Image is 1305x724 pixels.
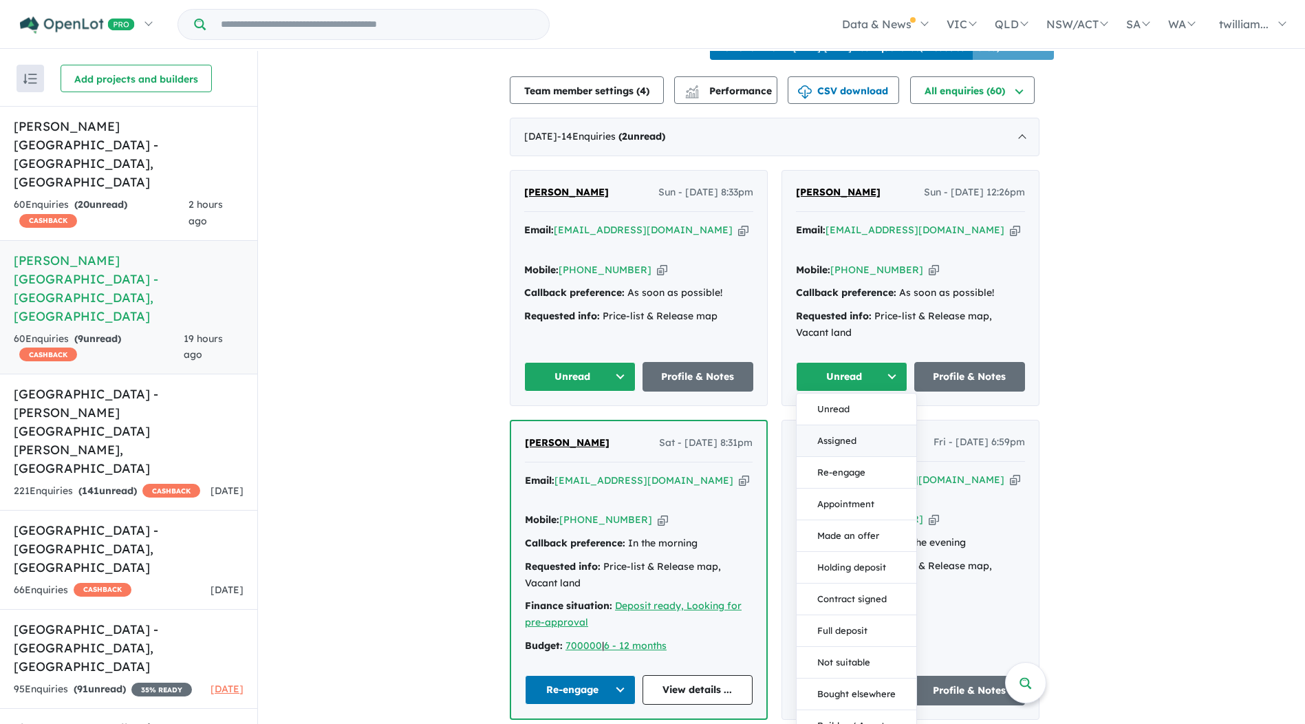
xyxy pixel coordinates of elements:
button: Unread [797,394,916,425]
div: 95 Enquir ies [14,681,192,698]
span: [DATE] [211,683,244,695]
strong: ( unread) [78,485,137,497]
span: [PERSON_NAME] [796,186,881,198]
span: [PERSON_NAME] [524,186,609,198]
a: [EMAIL_ADDRESS][DOMAIN_NAME] [554,224,733,236]
button: Add projects and builders [61,65,212,92]
button: Re-engage [525,675,636,705]
button: Full deposit [797,615,916,647]
span: 141 [82,485,99,497]
span: 2 hours ago [188,198,223,227]
a: [PERSON_NAME] [524,184,609,201]
a: Deposit ready, Looking for pre-approval [525,599,742,628]
div: 60 Enquir ies [14,331,184,364]
button: All enquiries (60) [910,76,1035,104]
a: Profile & Notes [914,362,1026,392]
button: Copy [658,513,668,527]
button: Contract signed [797,584,916,615]
button: Appointment [797,489,916,520]
a: [EMAIL_ADDRESS][DOMAIN_NAME] [554,474,733,487]
button: CSV download [788,76,899,104]
div: 66 Enquir ies [14,582,131,599]
img: bar-chart.svg [685,89,699,98]
h5: [PERSON_NAME][GEOGRAPHIC_DATA] - [GEOGRAPHIC_DATA] , [GEOGRAPHIC_DATA] [14,117,244,191]
a: [EMAIL_ADDRESS][DOMAIN_NAME] [826,224,1004,236]
img: line-chart.svg [686,85,698,93]
button: Re-engage [797,457,916,489]
strong: Requested info: [524,310,600,322]
strong: ( unread) [74,683,126,695]
button: Holding deposit [797,552,916,584]
button: Copy [929,263,939,277]
button: Unread [796,362,907,392]
img: sort.svg [23,74,37,84]
strong: Mobile: [796,264,830,276]
strong: ( unread) [74,198,127,211]
h5: [PERSON_NAME][GEOGRAPHIC_DATA] - [GEOGRAPHIC_DATA] , [GEOGRAPHIC_DATA] [14,251,244,326]
strong: Budget: [525,639,563,652]
span: [DATE] [211,584,244,596]
strong: Requested info: [525,560,601,573]
a: [PHONE_NUMBER] [830,264,923,276]
button: Assigned [797,425,916,457]
div: In the morning [525,535,753,552]
div: | [525,638,753,654]
span: Sun - [DATE] 8:33pm [658,184,753,201]
button: Made an offer [797,520,916,552]
a: Profile & Notes [643,362,754,392]
strong: Callback preference: [525,537,625,549]
strong: Email: [525,474,554,487]
button: Copy [738,223,748,237]
a: [PERSON_NAME] [796,184,881,201]
span: CASHBACK [19,348,77,361]
h5: [GEOGRAPHIC_DATA] - [GEOGRAPHIC_DATA] , [GEOGRAPHIC_DATA] [14,521,244,577]
span: Performance [687,85,772,97]
strong: Callback preference: [796,286,896,299]
button: Copy [1010,473,1020,487]
span: CASHBACK [74,583,131,597]
span: - 14 Enquir ies [557,130,665,142]
button: Bought elsewhere [797,679,916,710]
span: [PERSON_NAME] [525,436,610,449]
span: Fri - [DATE] 6:59pm [934,434,1025,451]
a: 6 - 12 months [604,639,667,652]
a: 700000 [565,639,602,652]
button: Unread [524,362,636,392]
strong: Mobile: [524,264,559,276]
span: 19 hours ago [184,332,223,361]
span: 2 [622,130,627,142]
span: 4 [640,85,646,97]
div: Price-list & Release map, Vacant land [796,308,1025,341]
div: [DATE] [510,118,1039,156]
span: CASHBACK [142,484,200,498]
strong: ( unread) [74,332,121,345]
span: Sat - [DATE] 8:31pm [659,435,753,451]
button: Performance [674,76,777,104]
span: 91 [77,683,88,695]
strong: Email: [524,224,554,236]
button: Copy [929,512,939,526]
input: Try estate name, suburb, builder or developer [208,10,546,39]
button: Copy [657,263,667,277]
span: CASHBACK [19,214,77,228]
a: Profile & Notes [914,676,1026,705]
div: As soon as possible! [524,285,753,301]
img: Openlot PRO Logo White [20,17,135,34]
strong: Callback preference: [524,286,625,299]
h5: [GEOGRAPHIC_DATA] - [PERSON_NAME][GEOGRAPHIC_DATA][PERSON_NAME] , [GEOGRAPHIC_DATA] [14,385,244,478]
span: [DATE] [211,485,244,497]
button: Team member settings (4) [510,76,664,104]
span: 9 [78,332,83,345]
a: [PHONE_NUMBER] [559,264,651,276]
a: View details ... [643,675,753,705]
span: Sun - [DATE] 12:26pm [924,184,1025,201]
a: [PHONE_NUMBER] [559,513,652,526]
strong: Finance situation: [525,599,612,612]
button: Copy [1010,223,1020,237]
span: 20 [78,198,89,211]
div: 60 Enquir ies [14,197,188,230]
a: [PERSON_NAME] [525,435,610,451]
div: As soon as possible! [796,285,1025,301]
